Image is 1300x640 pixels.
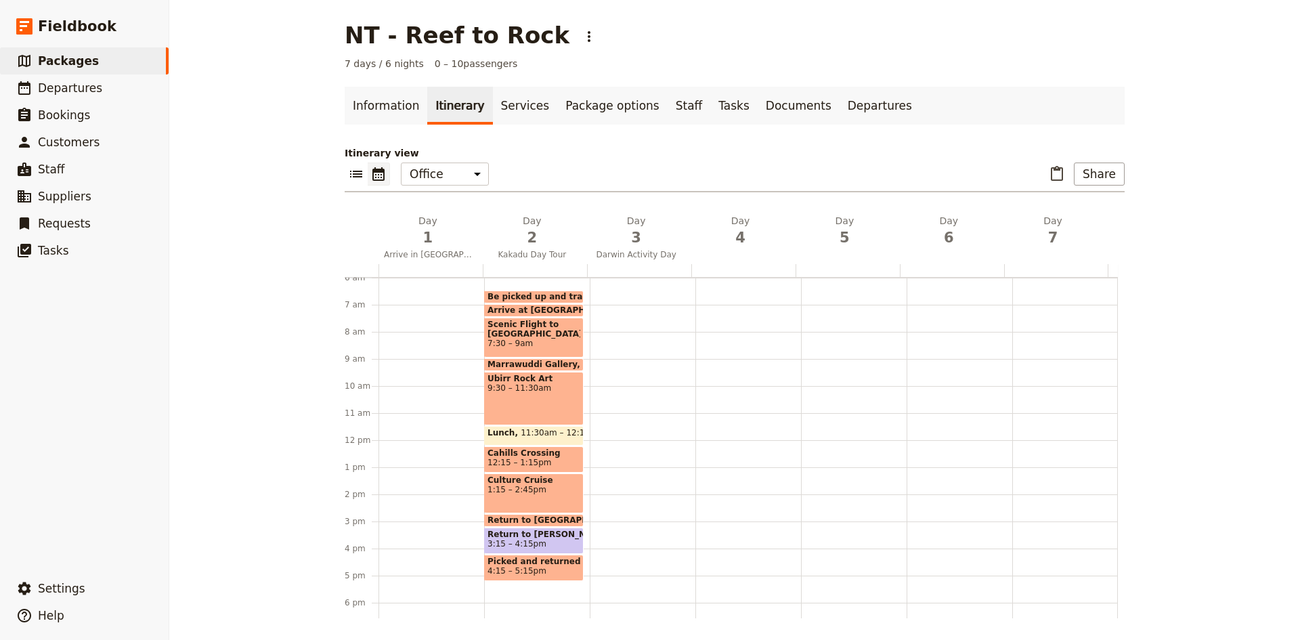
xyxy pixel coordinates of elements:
[697,228,785,248] span: 4
[1003,214,1108,253] button: Day7
[384,214,472,248] h2: Day
[488,214,576,248] h2: Day
[38,108,90,122] span: Bookings
[345,516,378,527] div: 3 pm
[484,291,584,303] div: Be picked up and transferred to airport
[345,408,378,419] div: 11 am
[488,228,576,248] span: 2
[484,514,584,527] div: Return to [GEOGRAPHIC_DATA].
[38,190,91,203] span: Suppliers
[345,489,378,500] div: 2 pm
[487,305,735,315] span: Arrive at [GEOGRAPHIC_DATA] Air departure location
[710,87,758,125] a: Tasks
[38,16,116,37] span: Fieldbook
[487,320,580,339] span: Scenic Flight to [GEOGRAPHIC_DATA]
[345,543,378,554] div: 4 pm
[697,214,785,248] h2: Day
[587,249,686,260] span: Darwin Activity Day
[1074,163,1125,186] button: Share
[840,87,920,125] a: Departures
[38,135,100,149] span: Customers
[487,448,580,458] span: Cahills Crossing
[487,458,551,467] span: 12:15 – 1:15pm
[487,374,580,383] span: Ubirr Rock Art
[38,163,65,176] span: Staff
[345,354,378,364] div: 9 am
[345,462,378,473] div: 1 pm
[484,304,584,317] div: Arrive at [GEOGRAPHIC_DATA] Air departure location
[578,25,601,48] button: Actions
[668,87,711,125] a: Staff
[1009,214,1097,248] h2: Day
[38,609,64,622] span: Help
[345,435,378,446] div: 12 pm
[487,428,521,438] span: Lunch
[345,163,368,186] button: List view
[384,228,472,248] span: 1
[557,87,667,125] a: Package options
[521,428,603,444] span: 11:30am – 12:15pm
[345,57,424,70] span: 7 days / 6 nights
[484,528,584,554] div: Return to [PERSON_NAME]3:15 – 4:15pm
[345,146,1125,160] p: Itinerary view
[345,87,427,125] a: Information
[1009,228,1097,248] span: 7
[487,360,583,369] span: Marrawuddi Gallery
[378,249,477,260] span: Arrive in [GEOGRAPHIC_DATA]
[483,249,582,260] span: Kakadu Day Tour
[800,228,888,248] span: 5
[368,163,390,186] button: Calendar view
[345,22,569,49] h1: NT - Reef to Rock
[795,214,899,253] button: Day5
[899,214,1003,253] button: Day6
[435,57,518,70] span: 0 – 10 passengers
[487,292,674,301] span: Be picked up and transferred to airport
[487,530,580,539] span: Return to [PERSON_NAME]
[487,485,580,494] span: 1:15 – 2:45pm
[1045,163,1068,186] button: Paste itinerary item
[592,214,680,248] h2: Day
[758,87,840,125] a: Documents
[487,557,580,566] span: Picked and returned to hotel
[427,87,492,125] a: Itinerary
[905,214,993,248] h2: Day
[484,446,584,473] div: Cahills Crossing12:15 – 1:15pm
[487,539,546,549] span: 3:15 – 4:15pm
[484,473,584,513] div: Culture Cruise1:15 – 2:45pm
[484,318,584,358] div: Scenic Flight to [GEOGRAPHIC_DATA]7:30 – 9am
[484,372,584,425] div: Ubirr Rock Art9:30 – 11:30am
[38,217,91,230] span: Requests
[487,566,546,576] span: 4:15 – 5:15pm
[583,360,628,369] span: 9 – 9:30am
[587,214,691,264] button: Day3Darwin Activity Day
[905,228,993,248] span: 6
[38,81,102,95] span: Departures
[487,339,580,348] span: 7:30 – 9am
[484,426,584,446] div: Lunch11:30am – 12:15pm
[483,214,587,264] button: Day2Kakadu Day Tour
[484,358,584,371] div: Marrawuddi Gallery9 – 9:30am
[345,272,378,283] div: 6 am
[378,214,483,264] button: Day1Arrive in [GEOGRAPHIC_DATA]
[691,214,796,253] button: Day4
[493,87,558,125] a: Services
[38,54,99,68] span: Packages
[487,475,580,485] span: Culture Cruise
[487,383,580,393] span: 9:30 – 11:30am
[484,555,584,581] div: Picked and returned to hotel4:15 – 5:15pm
[345,326,378,337] div: 8 am
[592,228,680,248] span: 3
[38,244,69,257] span: Tasks
[800,214,888,248] h2: Day
[345,570,378,581] div: 5 pm
[345,597,378,608] div: 6 pm
[487,515,638,525] span: Return to [GEOGRAPHIC_DATA].
[345,299,378,310] div: 7 am
[38,582,85,595] span: Settings
[345,381,378,391] div: 10 am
